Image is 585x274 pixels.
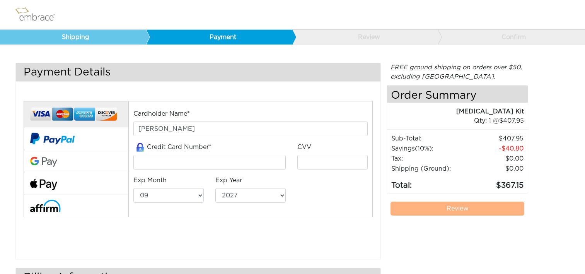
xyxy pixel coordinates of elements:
img: amazon-lock.png [133,143,147,152]
td: 0.00 [464,154,524,164]
h4: Order Summary [387,86,528,103]
span: (10%) [415,146,432,152]
a: Review [292,30,438,45]
img: paypal-v2.png [30,127,75,150]
img: logo.png [14,5,64,24]
label: Exp Month [133,176,167,185]
a: Review [391,202,524,216]
td: Sub-Total: [391,134,464,144]
td: 40.80 [464,144,524,154]
div: 1 @ [397,116,524,125]
label: Exp Year [215,176,242,185]
td: Total: [391,174,464,192]
img: fullApplePay.png [30,179,57,190]
td: Shipping (Ground): [391,164,464,174]
div: [MEDICAL_DATA] Kit [387,107,524,116]
td: $0.00 [464,164,524,174]
label: CVV [297,142,311,152]
td: Tax: [391,154,464,164]
img: Google-Pay-Logo.svg [30,157,57,168]
span: 407.95 [499,118,524,124]
h3: Payment Details [16,63,380,81]
img: affirm-logo.svg [30,200,61,212]
td: 367.15 [464,174,524,192]
div: FREE ground shipping on orders over $50, excluding [GEOGRAPHIC_DATA]. [387,63,528,81]
td: 407.95 [464,134,524,144]
a: Payment [146,30,292,45]
td: Savings : [391,144,464,154]
a: Confirm [438,30,584,45]
label: Credit Card Number* [133,142,211,152]
label: Cardholder Name* [133,109,190,118]
img: credit-cards.png [30,105,117,123]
